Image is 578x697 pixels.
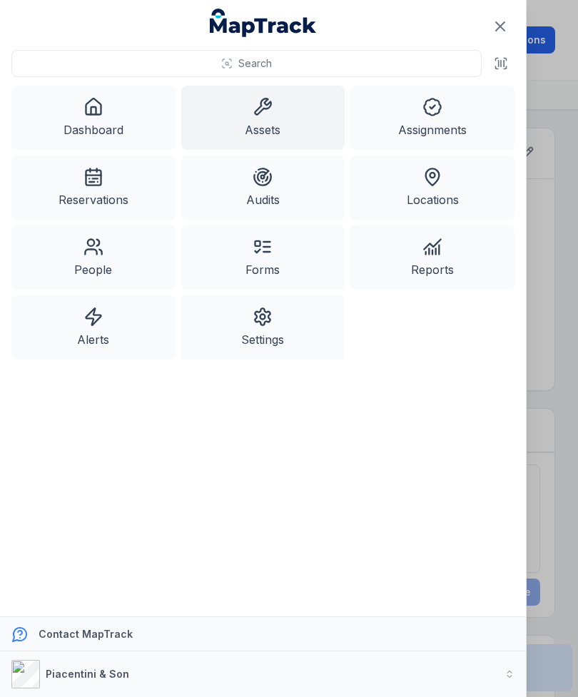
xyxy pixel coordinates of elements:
[11,50,482,77] button: Search
[11,295,176,360] a: Alerts
[350,156,514,220] a: Locations
[11,225,176,290] a: People
[181,86,345,150] a: Assets
[350,225,514,290] a: Reports
[485,11,515,41] button: Close navigation
[11,86,176,150] a: Dashboard
[46,668,129,680] strong: Piacentini & Son
[39,628,133,640] strong: Contact MapTrack
[181,156,345,220] a: Audits
[181,295,345,360] a: Settings
[11,156,176,220] a: Reservations
[238,56,272,71] span: Search
[210,9,317,37] a: MapTrack
[350,86,514,150] a: Assignments
[181,225,345,290] a: Forms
